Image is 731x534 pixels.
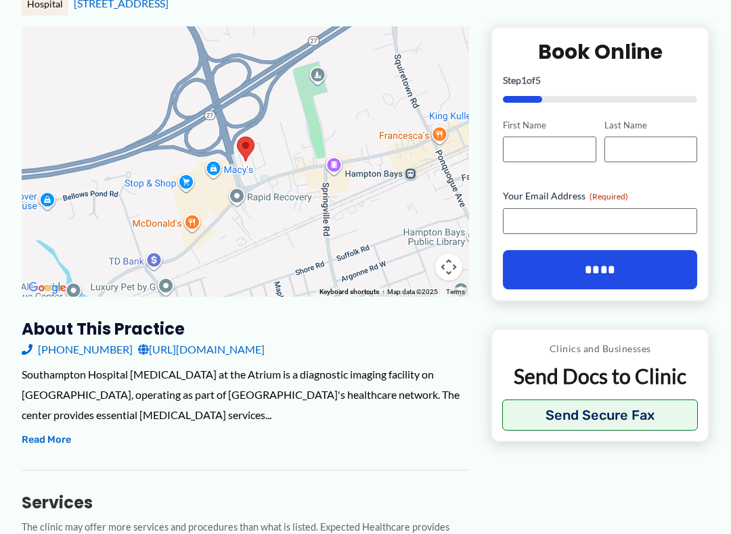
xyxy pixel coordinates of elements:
span: 5 [535,74,541,86]
a: [URL][DOMAIN_NAME] [138,339,265,360]
a: Terms [446,288,465,295]
button: Send Secure Fax [502,399,698,431]
label: First Name [503,119,596,132]
label: Last Name [604,119,697,132]
p: Send Docs to Clinic [502,363,698,389]
img: Google [25,279,70,297]
p: Step of [503,76,697,85]
div: Southampton Hospital [MEDICAL_DATA] at the Atrium is a diagnostic imaging facility on [GEOGRAPHIC... [22,364,469,424]
label: Your Email Address [503,189,697,203]
h2: Book Online [503,39,697,65]
button: Keyboard shortcuts [319,287,379,297]
span: Map data ©2025 [387,288,438,295]
h3: Services [22,492,469,513]
p: Clinics and Businesses [502,340,698,358]
span: 1 [521,74,527,86]
button: Map camera controls [435,253,462,281]
button: Read More [22,432,71,448]
a: [PHONE_NUMBER] [22,339,133,360]
h3: About this practice [22,318,469,339]
a: Open this area in Google Maps (opens a new window) [25,279,70,297]
span: (Required) [590,191,628,201]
